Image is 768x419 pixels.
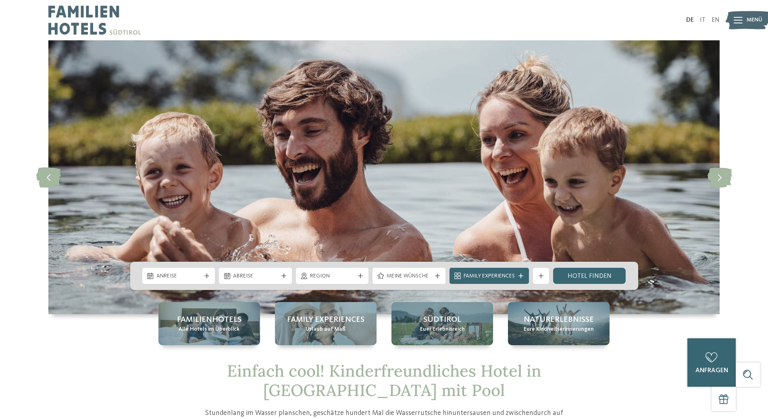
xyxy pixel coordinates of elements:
[287,314,364,325] span: Family Experiences
[177,314,241,325] span: Familienhotels
[686,17,694,23] a: DE
[747,16,762,24] span: Menü
[275,302,377,345] a: Kinderfreundliches Hotel in Südtirol mit Pool gesucht? Family Experiences Urlaub auf Maß
[524,314,594,325] span: Naturerlebnisse
[179,325,239,334] span: Alle Hotels im Überblick
[695,367,728,374] span: anfragen
[310,272,355,280] span: Region
[233,272,278,280] span: Abreise
[700,17,706,23] a: IT
[508,302,610,345] a: Kinderfreundliches Hotel in Südtirol mit Pool gesucht? Naturerlebnisse Eure Kindheitserinnerungen
[48,40,720,314] img: Kinderfreundliches Hotel in Südtirol mit Pool gesucht?
[524,325,594,334] span: Eure Kindheitserinnerungen
[712,17,720,23] a: EN
[687,338,736,387] a: anfragen
[420,325,465,334] span: Euer Erlebnisreich
[387,272,431,280] span: Meine Wünsche
[227,361,541,400] span: Einfach cool! Kinderfreundliches Hotel in [GEOGRAPHIC_DATA] mit Pool
[464,272,515,280] span: Family Experiences
[306,325,345,334] span: Urlaub auf Maß
[553,268,626,284] a: Hotel finden
[158,302,260,345] a: Kinderfreundliches Hotel in Südtirol mit Pool gesucht? Familienhotels Alle Hotels im Überblick
[391,302,493,345] a: Kinderfreundliches Hotel in Südtirol mit Pool gesucht? Südtirol Euer Erlebnisreich
[423,314,461,325] span: Südtirol
[156,272,201,280] span: Anreise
